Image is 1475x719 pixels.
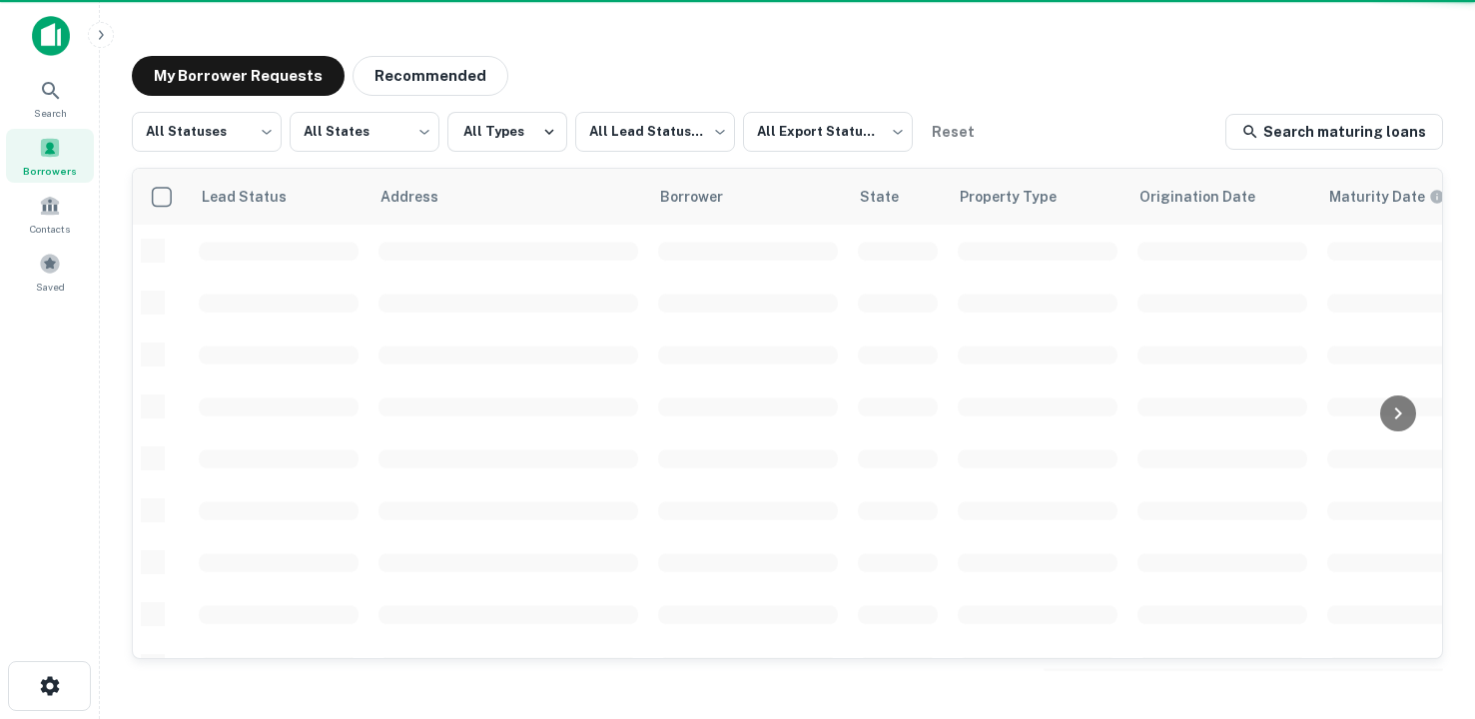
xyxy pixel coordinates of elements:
span: Origination Date [1139,185,1281,209]
div: All States [290,106,439,158]
span: Search [34,105,67,121]
div: All Statuses [132,106,282,158]
th: Property Type [948,169,1127,225]
div: All Export Statuses [743,106,913,158]
div: Maturity dates displayed may be estimated. Please contact the lender for the most accurate maturi... [1329,186,1445,208]
a: Search maturing loans [1225,114,1443,150]
button: My Borrower Requests [132,56,345,96]
a: Search [6,71,94,125]
span: Saved [36,279,65,295]
a: Contacts [6,187,94,241]
iframe: Chat Widget [1375,559,1475,655]
span: Borrower [660,185,749,209]
h6: Maturity Date [1329,186,1425,208]
span: Property Type [960,185,1083,209]
span: Contacts [30,221,70,237]
span: Address [380,185,464,209]
th: Borrower [648,169,848,225]
span: Lead Status [201,185,313,209]
img: capitalize-icon.png [32,16,70,56]
span: Maturity dates displayed may be estimated. Please contact the lender for the most accurate maturi... [1329,186,1471,208]
th: Lead Status [189,169,369,225]
a: Saved [6,245,94,299]
button: Reset [921,112,985,152]
button: All Types [447,112,567,152]
th: Address [369,169,648,225]
span: State [860,185,925,209]
button: Recommended [353,56,508,96]
a: Borrowers [6,129,94,183]
th: State [848,169,948,225]
th: Origination Date [1127,169,1317,225]
div: All Lead Statuses [575,106,735,158]
span: Borrowers [23,163,77,179]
